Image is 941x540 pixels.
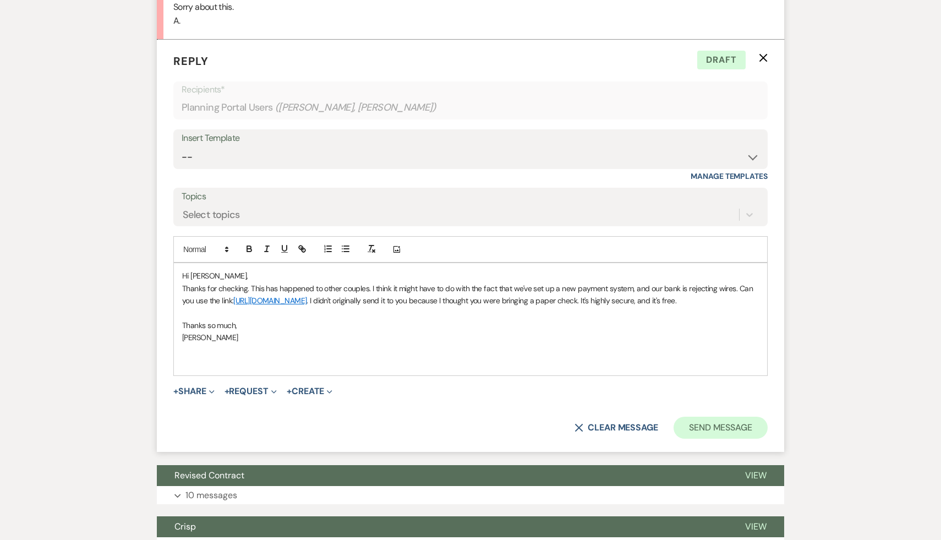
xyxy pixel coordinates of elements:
span: View [745,521,767,532]
span: + [287,387,292,396]
label: Topics [182,189,759,205]
button: Request [225,387,277,396]
p: [PERSON_NAME] [182,331,759,343]
button: Clear message [575,423,658,432]
div: Planning Portal Users [182,97,759,118]
button: 10 messages [157,486,784,505]
button: Revised Contract [157,465,727,486]
span: Crisp [174,521,196,532]
span: + [225,387,229,396]
span: View [745,470,767,481]
p: Thanks so much, [182,319,759,331]
span: Reply [173,54,209,68]
span: + [173,387,178,396]
button: View [727,465,784,486]
span: Revised Contract [174,470,244,481]
a: [URL][DOMAIN_NAME] [233,296,307,306]
button: Share [173,387,215,396]
span: Draft [697,51,746,69]
p: Thanks for checking. This has happened to other couples. I think it might have to do with the fac... [182,282,759,307]
p: 10 messages [185,488,237,503]
button: Crisp [157,516,727,537]
a: Manage Templates [691,171,768,181]
button: Send Message [674,417,768,439]
div: Insert Template [182,130,759,146]
p: Hi [PERSON_NAME], [182,270,759,282]
div: Select topics [183,208,240,222]
span: ( [PERSON_NAME], [PERSON_NAME] ) [275,100,437,115]
button: View [727,516,784,537]
button: Create [287,387,332,396]
p: Recipients* [182,83,759,97]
